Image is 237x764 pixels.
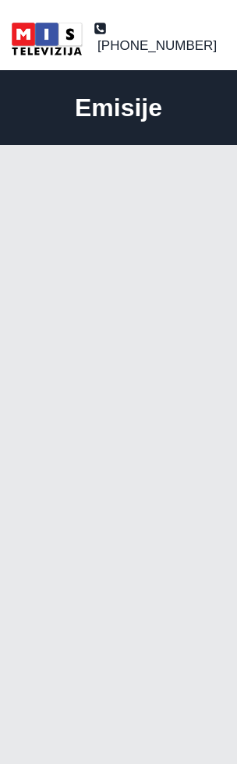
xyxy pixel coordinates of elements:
[19,89,218,126] h1: Emisije
[19,594,218,706] iframe: U Fokusu 230517 - Ja Milutin
[97,35,217,56] span: [PHONE_NUMBER]
[8,19,86,58] img: MIS Television
[94,22,217,56] a: [PHONE_NUMBER]
[19,457,218,569] iframe: U Fokusu - Obeležavanje 100 godina od rođenja Radojke Živković, umetnice na harmonici
[19,320,218,432] iframe: VIDOVDAN 2024 | NSW SERBIAN SCHOOLS’ RECITAL
[19,182,218,295] iframe: Serbian Film Festival | Sydney 2025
